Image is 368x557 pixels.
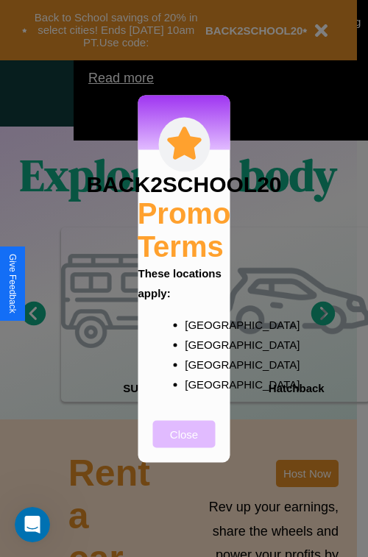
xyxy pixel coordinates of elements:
[153,420,216,447] button: Close
[185,334,213,354] p: [GEOGRAPHIC_DATA]
[185,314,213,334] p: [GEOGRAPHIC_DATA]
[185,374,213,394] p: [GEOGRAPHIC_DATA]
[86,171,281,196] h3: BACK2SCHOOL20
[7,254,18,313] div: Give Feedback
[15,507,50,542] iframe: Intercom live chat
[185,354,213,374] p: [GEOGRAPHIC_DATA]
[138,266,222,299] b: These locations apply:
[138,196,231,263] h2: Promo Terms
